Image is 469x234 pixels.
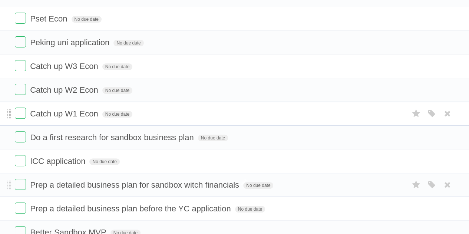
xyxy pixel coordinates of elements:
span: No due date [102,63,132,70]
span: ICC application [30,156,87,166]
label: Done [15,36,26,47]
span: No due date [89,158,119,165]
span: No due date [243,182,273,189]
span: No due date [72,16,102,23]
span: Catch up W3 Econ [30,62,100,71]
span: Prep a detailed business plan before the YC application [30,204,232,213]
label: Done [15,202,26,214]
label: Star task [409,108,423,120]
span: No due date [102,87,132,94]
label: Star task [409,179,423,191]
label: Done [15,84,26,95]
span: Catch up W2 Econ [30,85,100,95]
span: Prep a detailed business plan for sandbox witch financials [30,180,241,189]
label: Done [15,108,26,119]
span: Peking uni application [30,38,111,47]
label: Done [15,60,26,71]
span: No due date [102,111,132,118]
label: Done [15,13,26,24]
span: Do a first research for sandbox business plan [30,133,195,142]
span: No due date [198,135,228,141]
label: Done [15,131,26,142]
span: Pset Econ [30,14,69,23]
label: Done [15,155,26,166]
span: No due date [113,40,143,46]
span: No due date [235,206,265,212]
label: Done [15,179,26,190]
span: Catch up W1 Econ [30,109,100,118]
